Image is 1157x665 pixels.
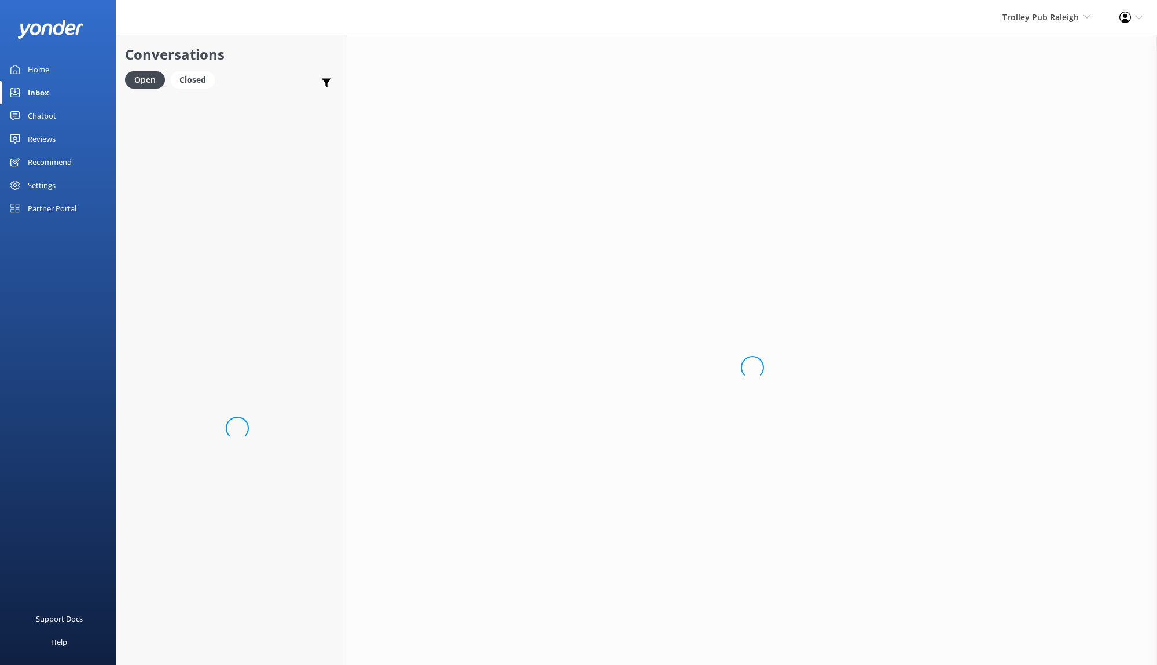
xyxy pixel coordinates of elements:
[36,607,83,630] div: Support Docs
[125,43,338,65] h2: Conversations
[171,71,215,89] div: Closed
[51,630,67,653] div: Help
[125,73,171,86] a: Open
[1002,12,1079,23] span: Trolley Pub Raleigh
[28,127,56,150] div: Reviews
[28,197,76,220] div: Partner Portal
[17,20,84,39] img: yonder-white-logo.png
[28,58,49,81] div: Home
[28,174,56,197] div: Settings
[28,81,49,104] div: Inbox
[28,104,56,127] div: Chatbot
[171,73,221,86] a: Closed
[125,71,165,89] div: Open
[28,150,72,174] div: Recommend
